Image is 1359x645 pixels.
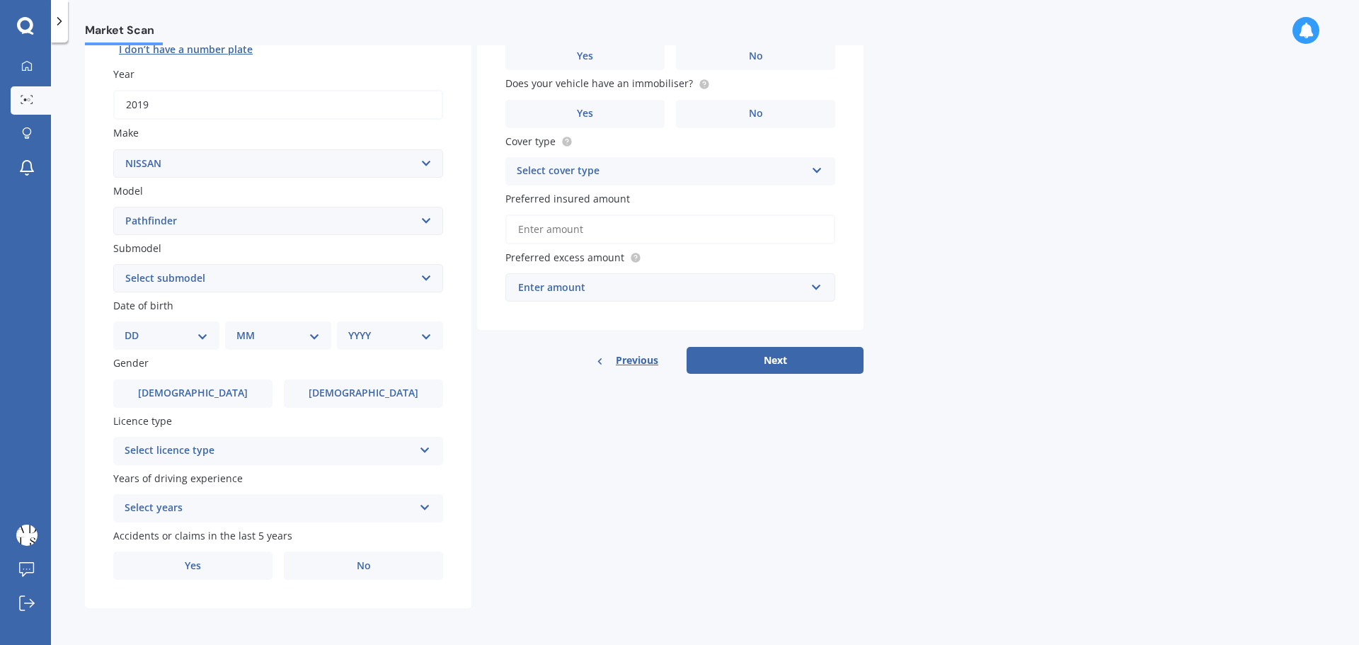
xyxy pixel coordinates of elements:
img: ACg8ocLY8mEJ0_aOrqEvuul4_DCFrstXeuSSh6bsuSaAgLaT7ETdM0Kq=s96-c [16,525,38,546]
input: Enter amount [505,215,835,244]
span: No [749,50,763,62]
input: YYYY [113,90,443,120]
span: Year [113,67,134,81]
span: Model [113,184,143,198]
span: Cover type [505,135,556,148]
span: Accidents or claims in the last 5 years [113,529,292,542]
span: Years of driving experience [113,472,243,485]
span: Submodel [113,241,161,255]
span: Date of birth [113,299,173,312]
button: I don’t have a number plate [113,38,258,61]
span: Does your vehicle have an immobiliser? [505,77,693,91]
span: Market Scan [85,23,163,42]
div: Enter amount [518,280,805,295]
span: No [357,560,371,572]
span: [DEMOGRAPHIC_DATA] [138,387,248,399]
span: Gender [113,357,149,370]
span: Licence type [113,414,172,428]
div: Select cover type [517,163,805,180]
span: [DEMOGRAPHIC_DATA] [309,387,418,399]
span: Previous [616,350,658,371]
button: Next [687,347,864,374]
span: Yes [577,50,593,62]
span: Preferred excess amount [505,251,624,264]
span: Make [113,127,139,140]
div: Select licence type [125,443,413,460]
span: Yes [577,108,593,120]
span: Yes [185,560,201,572]
span: Preferred insured amount [505,192,630,205]
div: Select years [125,500,413,517]
span: No [749,108,763,120]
